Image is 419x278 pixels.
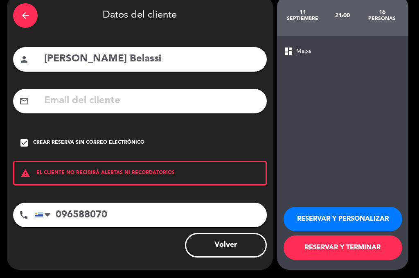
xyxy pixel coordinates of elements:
[19,210,29,220] i: phone
[362,9,402,16] div: 16
[34,203,267,227] input: Número de teléfono...
[283,9,323,16] div: 11
[283,16,323,22] div: septiembre
[33,139,144,147] div: Crear reserva sin correo electrónico
[13,1,267,30] div: Datos del cliente
[43,93,261,109] input: Email del cliente
[19,54,29,64] i: person
[14,168,36,178] i: warning
[284,207,402,231] button: RESERVAR Y PERSONALIZAR
[296,47,311,56] span: Mapa
[35,203,54,227] div: Uruguay: +598
[43,51,261,68] input: Nombre del cliente
[13,161,267,185] div: EL CLIENTE NO RECIBIRÁ ALERTAS NI RECORDATORIOS
[284,46,293,56] span: dashboard
[284,235,402,260] button: RESERVAR Y TERMINAR
[322,1,362,30] div: 21:00
[19,96,29,106] i: mail_outline
[185,233,267,258] button: Volver
[362,16,402,22] div: personas
[20,11,30,20] i: arrow_back
[19,138,29,148] i: check_box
